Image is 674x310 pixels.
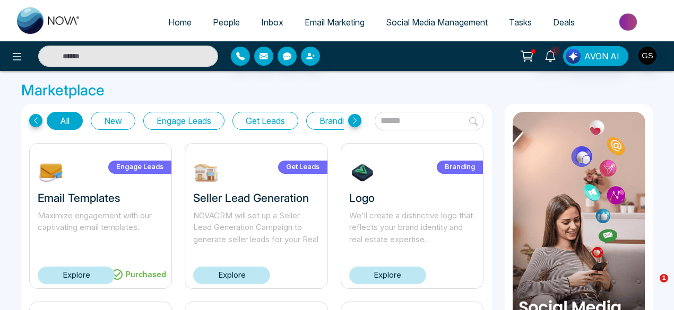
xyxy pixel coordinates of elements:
label: Get Leads [278,161,327,174]
span: Home [168,17,192,28]
span: People [213,17,240,28]
label: Engage Leads [108,161,171,174]
a: Explore [193,267,270,284]
a: Social Media Management [375,12,498,32]
button: New [91,112,135,130]
label: Branding [437,161,483,174]
button: All [47,112,83,130]
p: We'll create a distinctive logo that reflects your brand identity and real estate expertise. [349,210,475,246]
div: Purchased [106,266,171,283]
span: AVON AI [584,50,619,63]
iframe: Intercom live chat [638,274,663,299]
a: Explore [349,267,426,284]
a: 1 [538,46,563,65]
h3: Seller Lead Generation [193,191,319,205]
img: 7tHiu1732304639.jpg [349,160,376,186]
p: Maximize engagement with our captivating email templates. [38,210,163,246]
h3: Email Templates [38,191,163,205]
img: Market-place.gif [591,10,668,34]
img: NOmgJ1742393483.jpg [38,160,64,186]
button: Engage Leads [143,112,224,130]
button: Get Leads [232,112,298,130]
span: 1 [550,46,560,56]
a: People [202,12,250,32]
span: Social Media Management [386,17,488,28]
img: Nova CRM Logo [17,7,81,34]
a: Tasks [498,12,542,32]
a: Email Marketing [294,12,375,32]
span: Email Marketing [305,17,365,28]
span: Tasks [509,17,532,28]
h3: Marketplace [21,82,653,100]
a: Home [158,12,202,32]
a: Inbox [250,12,294,32]
h3: Logo [349,191,475,205]
a: Deals [542,12,585,32]
img: User Avatar [638,47,656,65]
button: Branding [306,112,367,130]
button: AVON AI [563,46,628,66]
span: Deals [553,17,575,28]
span: Inbox [261,17,283,28]
a: Explore [38,267,115,284]
img: W9EOY1739212645.jpg [193,160,220,186]
span: 1 [660,274,668,282]
p: NOVACRM will set up a Seller Lead Generation Campaign to generate seller leads for your Real Estate [193,210,319,246]
img: Lead Flow [566,49,581,64]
